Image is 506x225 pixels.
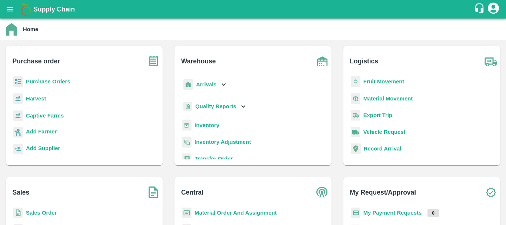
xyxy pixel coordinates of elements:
[482,52,500,70] img: truck
[183,102,192,111] img: qualityReport
[351,208,360,218] img: payment
[26,79,70,85] a: Purchase Orders
[13,187,30,198] b: Sales
[350,187,416,198] b: My Request/Approval
[26,210,57,216] a: Sales Order
[23,26,38,32] b: Home
[33,4,474,14] a: Supply Chain
[1,1,19,18] button: open drawer
[13,127,23,138] img: farmer
[363,79,405,85] a: Fruit Movement
[13,93,23,104] img: harvest
[351,93,360,104] img: material
[474,3,487,16] div: customer-support
[26,145,60,151] b: Add Supplier
[351,127,360,138] img: vehicle
[182,137,192,148] img: inventory
[13,76,23,87] img: reciept
[182,99,247,114] div: Quality Reports
[196,82,216,87] b: Arrivals
[363,210,422,216] a: My Payment Requests
[19,2,33,17] img: logo
[182,120,192,131] img: whInventory
[313,52,332,70] img: warehouse
[194,156,233,162] a: Transfer Order
[482,183,500,202] img: check
[6,23,17,36] img: home
[181,187,203,198] b: Central
[363,96,413,102] a: Material Movement
[13,110,23,121] img: harvest
[351,143,361,154] img: recordArrival
[351,110,360,121] img: delivery
[144,52,163,70] img: purchase
[183,79,193,90] img: whArrival
[363,129,406,135] a: Vehicle Request
[195,103,236,109] b: Quality Reports
[26,113,64,119] a: Captive Farms
[427,209,439,217] p: 0
[13,56,60,66] b: Purchase order
[364,146,402,152] a: Record Arrival
[194,139,251,145] a: Inventory Adjustment
[194,210,277,216] a: Material Order And Assignment
[144,183,163,202] img: soSales
[363,112,392,118] a: Export Trip
[26,96,46,102] a: Harvest
[194,122,219,128] a: Inventory
[351,76,360,87] img: fruit
[26,144,60,154] a: Add Supplier
[182,153,192,164] img: whTransfer
[182,208,192,218] img: centralMaterial
[26,129,57,135] b: Add Farmer
[33,6,75,13] b: Supply Chain
[313,183,332,202] img: central
[181,56,216,66] b: Warehouse
[182,76,228,93] div: Arrivals
[13,144,23,155] img: supplier
[487,1,500,17] div: account of current user
[350,56,378,66] b: Logistics
[13,208,23,218] img: sales
[26,128,57,138] a: Add Farmer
